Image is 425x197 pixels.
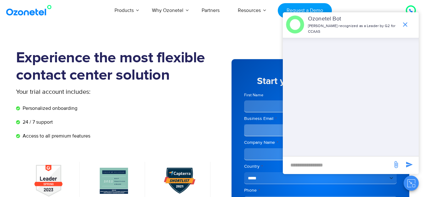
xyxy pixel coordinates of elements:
label: Business Email [244,115,397,122]
label: First Name [244,92,319,98]
button: Close chat [404,176,419,191]
span: end chat or minimize [399,18,411,31]
span: send message [390,158,402,171]
p: Your trial account includes: [16,87,165,97]
label: Country [244,163,397,170]
span: Access to all premium features [21,132,90,140]
label: Company Name [244,139,397,146]
h1: Experience the most flexible contact center solution [16,49,213,84]
h5: Start your 7 day free trial now [244,76,397,86]
span: 24 / 7 support [21,118,53,126]
p: Ozonetel Bot [308,15,398,23]
p: [PERSON_NAME] recognized as a Leader by G2 for CCAAS [308,23,398,35]
img: header [286,15,304,34]
span: Personalized onboarding [21,104,77,112]
label: Phone [244,187,397,194]
span: send message [403,158,416,171]
a: Request a Demo [278,3,332,18]
div: new-msg-input [286,160,389,171]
